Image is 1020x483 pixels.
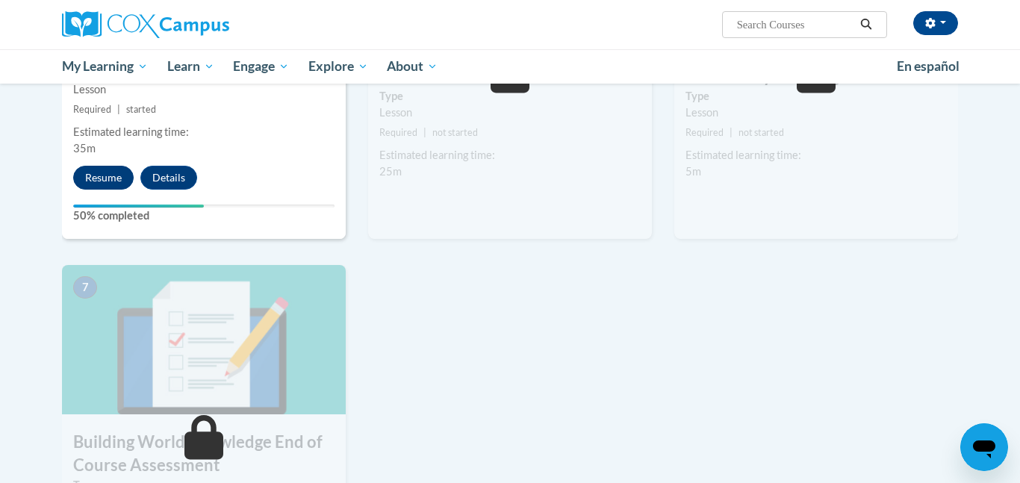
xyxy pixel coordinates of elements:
[685,105,947,121] div: Lesson
[685,165,701,178] span: 5m
[685,147,947,163] div: Estimated learning time:
[432,127,478,138] span: not started
[379,88,641,105] label: Type
[62,11,346,38] a: Cox Campus
[73,104,111,115] span: Required
[736,16,855,34] input: Search Courses
[730,127,733,138] span: |
[223,49,299,84] a: Engage
[126,104,156,115] span: started
[52,49,158,84] a: My Learning
[167,57,214,75] span: Learn
[897,58,960,74] span: En español
[913,11,958,35] button: Account Settings
[62,431,346,477] h3: Building World Knowledge End of Course Assessment
[73,166,134,190] button: Resume
[379,147,641,163] div: Estimated learning time:
[960,423,1008,471] iframe: Button to launch messaging window
[685,127,724,138] span: Required
[738,127,784,138] span: not started
[73,205,204,208] div: Your progress
[73,276,97,299] span: 7
[423,127,426,138] span: |
[40,49,980,84] div: Main menu
[73,81,335,98] div: Lesson
[387,57,438,75] span: About
[379,165,402,178] span: 25m
[233,57,289,75] span: Engage
[117,104,120,115] span: |
[685,88,947,105] label: Type
[62,57,148,75] span: My Learning
[73,124,335,140] div: Estimated learning time:
[73,142,96,155] span: 35m
[379,105,641,121] div: Lesson
[299,49,378,84] a: Explore
[158,49,224,84] a: Learn
[379,127,417,138] span: Required
[887,51,969,82] a: En español
[308,57,368,75] span: Explore
[378,49,448,84] a: About
[62,11,229,38] img: Cox Campus
[73,208,335,224] label: 50% completed
[140,166,197,190] button: Details
[855,16,877,34] button: Search
[62,265,346,414] img: Course Image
